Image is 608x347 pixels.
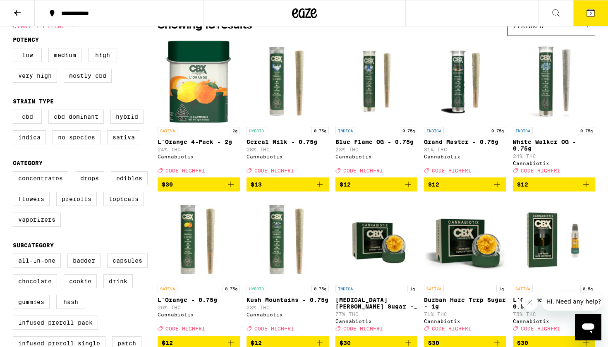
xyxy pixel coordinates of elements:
p: 1g [407,285,417,292]
legend: Subcategory [13,242,54,249]
a: Open page for L'Orange - 0.75g from Cannabiotix [158,198,240,335]
button: 2 [573,0,608,26]
img: Cannabiotix - L'Orange 4-Pack - 2g [166,40,232,123]
label: Vaporizers [13,213,61,227]
button: Add to bag [424,177,506,191]
a: Open page for L'Orange 4-Pack - 2g from Cannabiotix [158,40,240,177]
p: Kush Mountains - 0.75g [247,297,329,303]
a: Open page for Blue Flame OG - 0.75g from Cannabiotix [335,40,418,177]
span: $12 [251,340,262,346]
label: CBD Dominant [48,110,104,124]
p: Blue Flame OG - 0.75g [335,139,418,145]
button: Add to bag [513,177,595,191]
span: 2 [589,11,592,16]
p: 26% THC [158,305,240,310]
p: HYBRID [247,127,266,134]
p: INDICA [513,127,533,134]
span: $30 [162,181,173,188]
label: CBD [13,110,42,124]
a: Open page for Kush Mountains - 0.75g from Cannabiotix [247,198,329,335]
button: Add to bag [158,177,240,191]
p: 28% THC [247,147,329,152]
p: 23% THC [247,305,329,310]
img: Cannabiotix - White Walker OG - 0.75g [513,40,595,123]
img: Cannabiotix - Blue Flame OG - 0.75g [335,40,418,123]
label: Infused Preroll Pack [13,316,98,330]
p: 24% THC [513,153,595,159]
p: SATIVA [513,285,533,292]
iframe: Close message [522,294,538,311]
div: Cannabiotix [513,318,595,324]
a: Open page for Jet Lag OG Terp Sugar - 1g from Cannabiotix [335,198,418,335]
p: SATIVA [158,127,177,134]
img: Cannabiotix - L'Orange Live Resin - 0.5g [513,198,595,281]
p: 0.75g [578,127,595,134]
div: Cannabiotix [335,154,418,159]
div: Cannabiotix [424,154,506,159]
a: Open page for Cereal Milk - 0.75g from Cannabiotix [247,40,329,177]
span: CODE HIGHFRI [254,326,294,332]
span: $12 [517,181,528,188]
label: Gummies [13,295,50,309]
p: 71% THC [424,311,506,317]
span: CODE HIGHFRI [165,168,205,173]
p: 31% THC [424,147,506,152]
p: 77% THC [335,311,418,317]
p: White Walker OG - 0.75g [513,139,595,152]
span: $30 [428,340,439,346]
p: L'Orange Live Resin - 0.5g [513,297,595,310]
div: Cannabiotix [158,154,240,159]
label: Edibles [111,171,148,185]
span: $30 [517,340,528,346]
span: CODE HIGHFRI [343,168,383,173]
img: Cannabiotix - L'Orange - 0.75g [158,198,240,281]
a: Open page for White Walker OG - 0.75g from Cannabiotix [513,40,595,177]
label: All-In-One [13,254,61,268]
span: $30 [340,340,351,346]
p: L'Orange 4-Pack - 2g [158,139,240,145]
label: Badder [67,254,101,268]
label: Capsules [107,254,148,268]
label: Cookie [64,274,97,288]
label: Hash [56,295,85,309]
p: 1g [496,285,506,292]
p: INDICA [335,127,355,134]
label: Prerolls [56,192,97,206]
div: Cannabiotix [513,160,595,166]
span: CODE HIGHFRI [432,168,472,173]
label: Sativa [107,130,140,144]
span: CODE HIGHFRI [521,168,560,173]
span: CODE HIGHFRI [165,326,205,332]
a: Open page for Grand Master - 0.75g from Cannabiotix [424,40,506,177]
label: Hybrid [110,110,144,124]
p: HYBRID [247,285,266,292]
p: SATIVA [158,285,177,292]
div: Cannabiotix [335,318,418,324]
div: Cannabiotix [424,318,506,324]
legend: Potency [13,36,39,43]
img: Cannabiotix - Kush Mountains - 0.75g [247,198,329,281]
p: INDICA [424,127,444,134]
legend: Strain Type [13,98,54,105]
a: Open page for Durban Haze Terp Sugar - 1g from Cannabiotix [424,198,506,335]
label: Very High [13,69,57,83]
p: 0.75g [400,127,417,134]
p: 24% THC [158,147,240,152]
p: 0.75g [223,285,240,292]
p: 0.5g [580,285,595,292]
p: 0.75g [311,285,329,292]
label: High [88,48,117,62]
button: Add to bag [247,177,329,191]
p: 0.75g [311,127,329,134]
div: Cannabiotix [247,312,329,317]
p: L'Orange - 0.75g [158,297,240,303]
img: Cannabiotix - Jet Lag OG Terp Sugar - 1g [335,198,418,281]
label: Flowers [13,192,50,206]
label: No Species [53,130,101,144]
p: 75% THC [513,311,595,317]
img: Cannabiotix - Durban Haze Terp Sugar - 1g [424,198,506,281]
p: Cereal Milk - 0.75g [247,139,329,145]
div: Cannabiotix [158,312,240,317]
legend: Category [13,160,43,166]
